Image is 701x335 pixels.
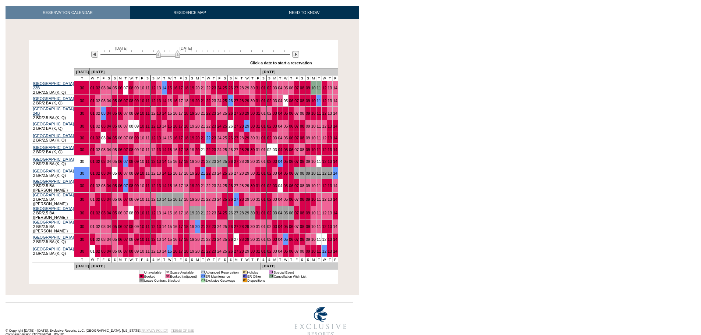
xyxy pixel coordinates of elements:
[229,147,233,152] a: 26
[118,159,123,164] a: 06
[129,147,133,152] a: 08
[96,136,100,140] a: 02
[294,86,299,90] a: 07
[145,124,150,128] a: 11
[245,136,249,140] a: 29
[328,99,332,103] a: 13
[162,124,167,128] a: 14
[96,111,100,115] a: 02
[256,136,260,140] a: 31
[206,147,210,152] a: 22
[173,124,177,128] a: 16
[90,111,95,115] a: 01
[33,157,74,161] a: [GEOGRAPHIC_DATA]
[306,136,310,140] a: 09
[167,86,172,90] a: 15
[294,136,299,140] a: 07
[267,99,272,103] a: 02
[300,99,304,103] a: 08
[283,136,288,140] a: 05
[107,136,111,140] a: 04
[167,124,172,128] a: 15
[229,111,233,115] a: 26
[283,111,288,115] a: 05
[96,86,100,90] a: 02
[245,86,249,90] a: 29
[80,99,84,103] a: 30
[113,159,117,164] a: 05
[33,96,74,101] a: [GEOGRAPHIC_DATA]
[229,86,233,90] a: 26
[278,147,283,152] a: 04
[223,147,227,152] a: 25
[261,86,266,90] a: 01
[90,159,95,164] a: 01
[278,99,283,103] a: 04
[184,147,188,152] a: 18
[140,124,144,128] a: 10
[178,99,183,103] a: 17
[134,159,139,164] a: 09
[261,136,266,140] a: 01
[107,86,111,90] a: 04
[178,111,183,115] a: 17
[162,99,167,103] a: 14
[124,124,128,128] a: 07
[201,111,205,115] a: 21
[206,86,210,90] a: 22
[306,124,310,128] a: 09
[184,86,188,90] a: 18
[195,147,200,152] a: 20
[129,86,133,90] a: 08
[129,159,133,164] a: 08
[113,147,117,152] a: 05
[184,99,188,103] a: 18
[261,111,266,115] a: 01
[217,136,222,140] a: 24
[261,99,266,103] a: 01
[101,159,106,164] a: 03
[283,99,288,103] a: 05
[178,86,183,90] a: 17
[256,111,260,115] a: 31
[145,159,150,164] a: 11
[300,86,304,90] a: 08
[113,124,117,128] a: 05
[101,99,106,103] a: 03
[101,111,106,115] a: 03
[90,99,95,103] a: 01
[217,99,222,103] a: 24
[322,111,326,115] a: 12
[206,99,210,103] a: 22
[195,86,200,90] a: 20
[212,99,216,103] a: 23
[173,86,177,90] a: 16
[311,99,316,103] a: 10
[250,111,255,115] a: 30
[96,147,100,152] a: 02
[190,147,194,152] a: 19
[273,99,277,103] a: 03
[223,136,227,140] a: 25
[184,136,188,140] a: 18
[306,147,310,152] a: 09
[322,86,326,90] a: 12
[212,136,216,140] a: 23
[240,147,244,152] a: 28
[107,99,111,103] a: 04
[333,147,337,152] a: 14
[129,99,133,103] a: 08
[311,136,316,140] a: 10
[256,86,260,90] a: 31
[234,99,238,103] a: 27
[328,111,332,115] a: 13
[267,136,272,140] a: 02
[173,136,177,140] a: 16
[300,111,304,115] a: 08
[273,147,277,152] a: 03
[317,111,321,115] a: 11
[107,124,111,128] a: 04
[101,124,106,128] a: 03
[212,124,216,128] a: 23
[129,136,133,140] a: 08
